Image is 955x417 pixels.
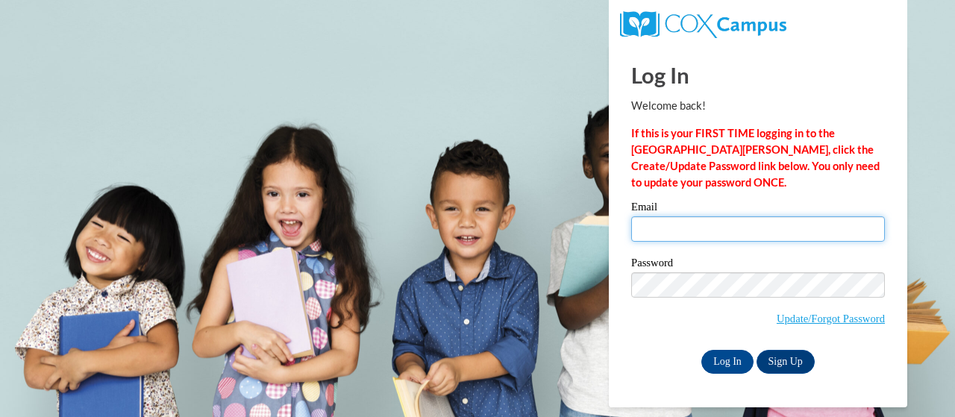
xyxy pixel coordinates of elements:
h1: Log In [631,60,885,90]
label: Email [631,201,885,216]
img: COX Campus [620,11,786,38]
a: Update/Forgot Password [777,313,885,324]
strong: If this is your FIRST TIME logging in to the [GEOGRAPHIC_DATA][PERSON_NAME], click the Create/Upd... [631,127,880,189]
label: Password [631,257,885,272]
a: Sign Up [757,350,815,374]
a: COX Campus [620,17,786,30]
input: Log In [701,350,754,374]
p: Welcome back! [631,98,885,114]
